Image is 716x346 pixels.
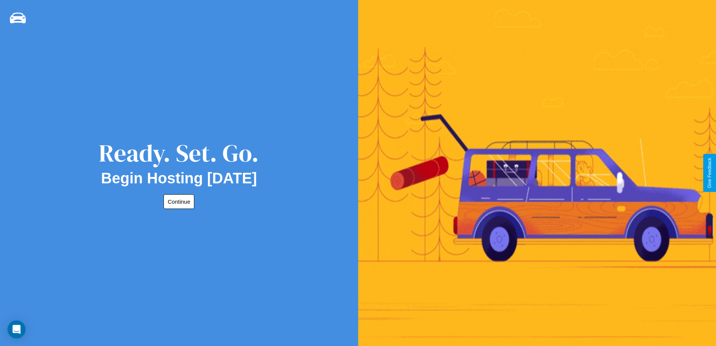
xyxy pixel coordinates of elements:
button: Continue [163,194,194,209]
div: Open Intercom Messenger [8,320,26,338]
div: Ready. Set. Go. [99,136,259,170]
h2: Begin Hosting [DATE] [101,170,257,187]
div: Give Feedback [707,158,712,188]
